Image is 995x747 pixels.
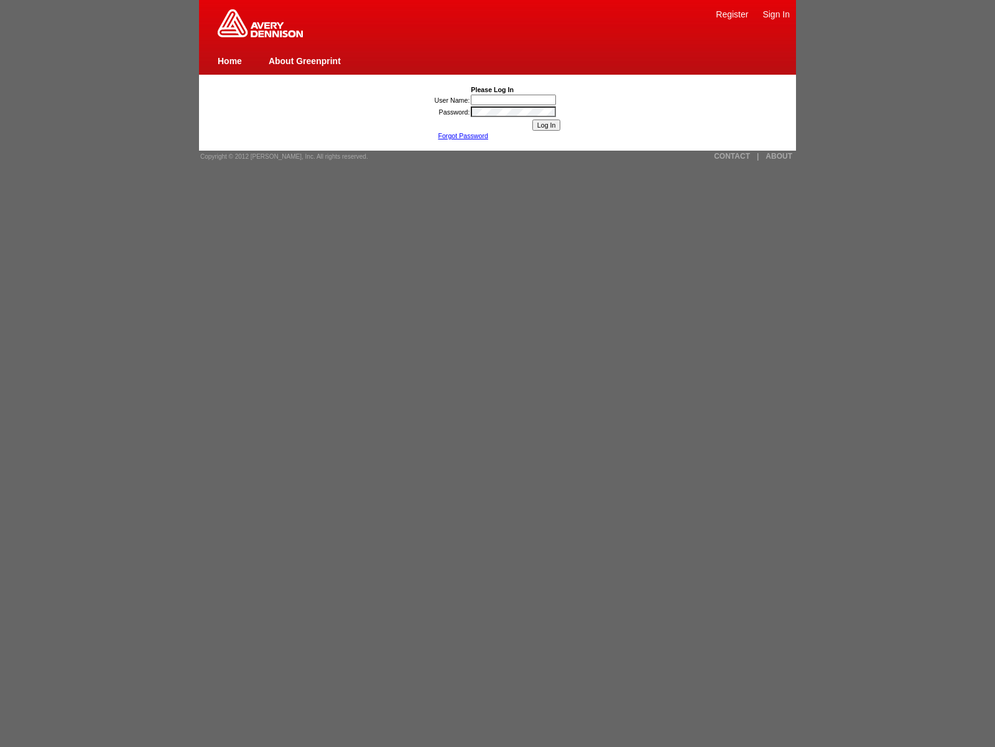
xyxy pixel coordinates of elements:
a: About Greenprint [269,56,341,66]
a: Greenprint [218,31,303,39]
img: Home [218,9,303,37]
span: Copyright © 2012 [PERSON_NAME], Inc. All rights reserved. [200,153,368,160]
a: ABOUT [766,152,792,161]
input: Log In [532,120,561,131]
label: Password: [439,108,470,116]
a: Home [218,56,242,66]
a: CONTACT [714,152,750,161]
a: Forgot Password [438,132,488,139]
a: Register [716,9,748,19]
a: Sign In [762,9,790,19]
b: Please Log In [471,86,514,93]
label: User Name: [435,96,470,104]
a: | [757,152,759,161]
